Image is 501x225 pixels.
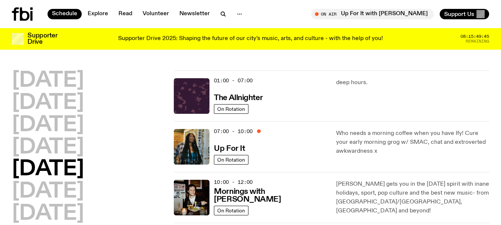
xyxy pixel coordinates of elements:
[12,159,84,180] button: [DATE]
[217,157,245,162] span: On Rotation
[214,77,253,84] span: 01:00 - 07:00
[174,180,209,215] img: Sam blankly stares at the camera, brightly lit by a camera flash wearing a hat collared shirt and...
[214,104,248,114] a: On Rotation
[336,78,489,87] p: deep hours.
[12,204,84,224] button: [DATE]
[214,155,248,165] a: On Rotation
[217,106,245,112] span: On Rotation
[83,9,113,19] a: Explore
[214,206,248,215] a: On Rotation
[217,208,245,213] span: On Rotation
[440,9,489,19] button: Support Us
[48,9,82,19] a: Schedule
[214,143,245,153] a: Up For It
[27,33,57,45] h3: Supporter Drive
[466,39,489,43] span: Remaining
[114,9,137,19] a: Read
[174,129,209,165] img: Ify - a Brown Skin girl with black braided twists, looking up to the side with her tongue stickin...
[12,181,84,202] button: [DATE]
[214,186,327,204] a: Mornings with [PERSON_NAME]
[12,70,84,91] button: [DATE]
[214,145,245,153] h3: Up For It
[12,115,84,136] button: [DATE]
[175,9,214,19] a: Newsletter
[214,94,263,102] h3: The Allnighter
[444,11,474,17] span: Support Us
[118,36,383,42] p: Supporter Drive 2025: Shaping the future of our city’s music, arts, and culture - with the help o...
[12,93,84,113] button: [DATE]
[336,129,489,156] p: Who needs a morning coffee when you have Ify! Cure your early morning grog w/ SMAC, chat and extr...
[12,137,84,158] button: [DATE]
[311,9,434,19] button: On AirUp For It with [PERSON_NAME]
[336,180,489,215] p: [PERSON_NAME] gets you in the [DATE] spirit with inane holidays, sport, pop culture and the best ...
[461,34,489,39] span: 08:15:49:45
[138,9,173,19] a: Volunteer
[214,93,263,102] a: The Allnighter
[214,128,253,135] span: 07:00 - 10:00
[214,188,327,204] h3: Mornings with [PERSON_NAME]
[214,179,253,186] span: 10:00 - 12:00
